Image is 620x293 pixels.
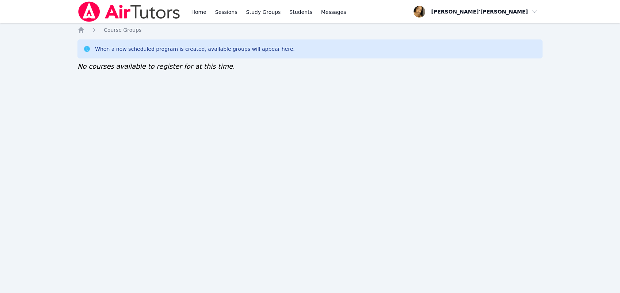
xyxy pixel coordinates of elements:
[95,45,295,53] div: When a new scheduled program is created, available groups will appear here.
[77,26,543,34] nav: Breadcrumb
[77,1,181,22] img: Air Tutors
[104,26,141,34] a: Course Groups
[321,8,346,16] span: Messages
[77,62,235,70] span: No courses available to register for at this time.
[104,27,141,33] span: Course Groups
